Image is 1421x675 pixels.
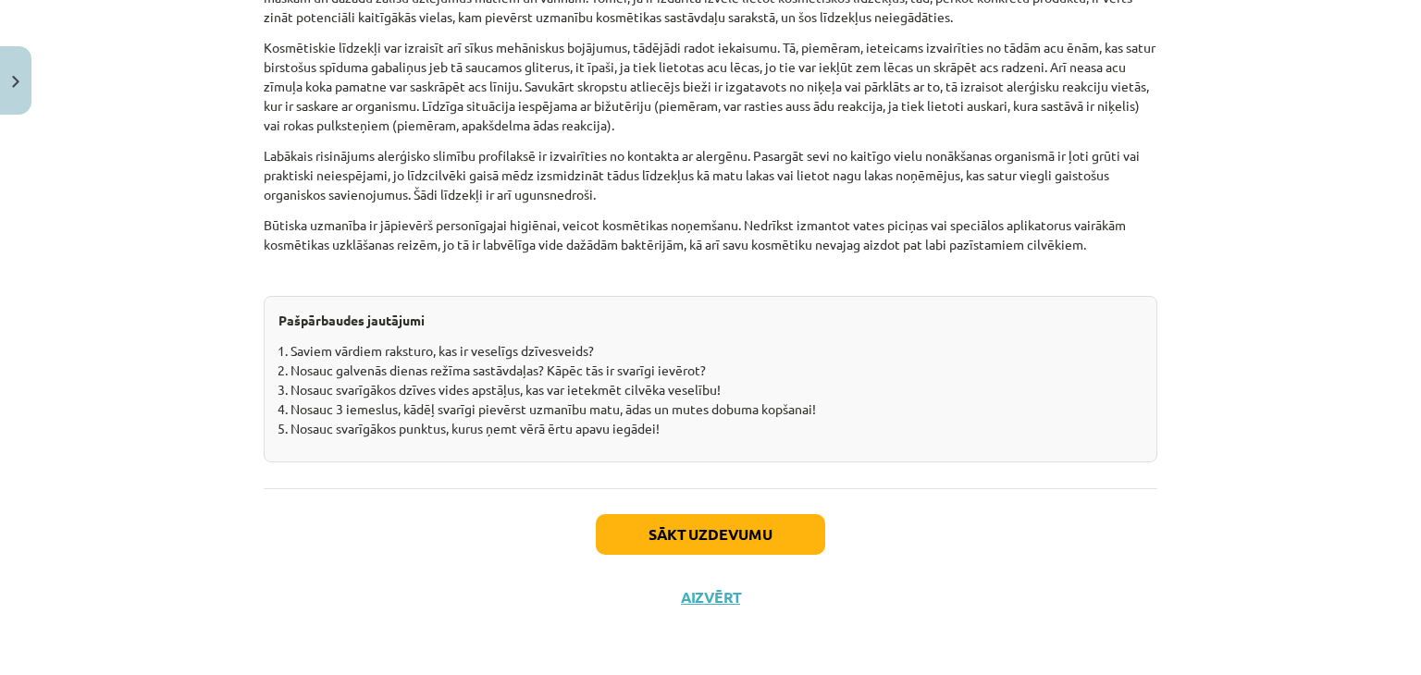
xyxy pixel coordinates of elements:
li: Nosauc svarīgākos dzīves vides apstāļus, kas var ietekmēt cilvēka veselību! [290,380,1143,399]
p: Būtiska uzmanība ir jāpievērš personīgajai higiēnai, veicot kosmētikas noņemšanu. Nedrīkst izmant... [264,215,1157,254]
li: Nosauc svarīgākos punktus, kurus ņemt vērā ērtu apavu iegādei! [290,419,1143,438]
p: Kosmētiskie līdzekļi var izraisīt arī sīkus mehāniskus bojājumus, tādējādi radot iekaisumu. Tā, p... [264,38,1157,135]
b: Pašpārbaudes jautājumi [278,312,425,328]
li: Nosauc 3 iemeslus, kādēļ svarīgi pievērst uzmanību matu, ādas un mutes dobuma kopšanai! [290,399,1143,419]
img: icon-close-lesson-0947bae3869378f0d4975bcd49f059093ad1ed9edebbc8119c70593378902aed.svg [12,76,19,88]
p: Labākais risinājums alerģisko slimību profilaksē ir izvairīties no kontakta ar alergēnu. Pasargāt... [264,146,1157,204]
button: Sākt uzdevumu [596,514,825,555]
p: ​​​​​​​​​​​​​​ [278,311,1143,330]
li: Saviem vārdiem raksturo, kas ir veselīgs dzīvesveids? [290,341,1143,361]
button: Aizvērt [675,588,746,607]
li: Nosauc galvenās dienas režīma sastāvdaļas? Kāpēc tās ir svarīgi ievērot? [290,361,1143,380]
